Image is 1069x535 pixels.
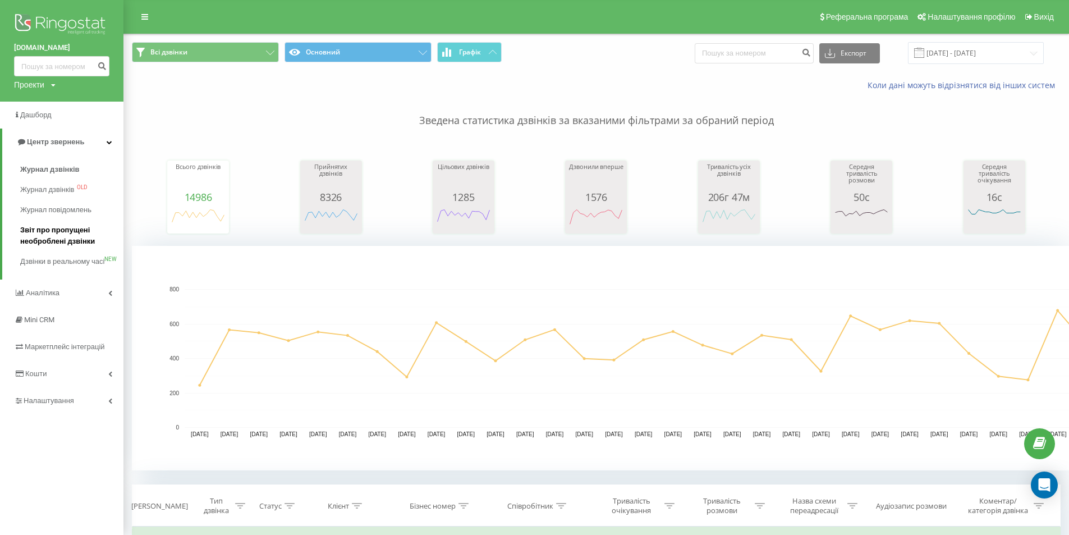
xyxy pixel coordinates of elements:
a: Коли дані можуть відрізнятися вiд інших систем [868,80,1061,90]
svg: A chart. [701,203,757,236]
div: Аудіозапис розмови [876,501,947,511]
button: Експорт [819,43,880,63]
a: Дзвінки в реальному часіNEW [20,252,123,272]
svg: A chart. [833,203,889,236]
text: [DATE] [1049,431,1067,437]
text: [DATE] [428,431,446,437]
text: [DATE] [279,431,297,437]
div: 14986 [170,191,226,203]
div: 8326 [303,191,359,203]
text: [DATE] [1019,431,1037,437]
span: Mini CRM [24,315,54,324]
span: Кошти [25,369,47,378]
span: Звіт про пропущені необроблені дзвінки [20,225,118,247]
text: [DATE] [339,431,357,437]
span: Журнал повідомлень [20,204,91,216]
text: [DATE] [605,431,623,437]
text: [DATE] [960,431,978,437]
div: 50с [833,191,889,203]
text: [DATE] [309,431,327,437]
div: Середня тривалість очікування [966,163,1022,191]
div: 1576 [568,191,624,203]
div: Клієнт [328,501,349,511]
div: Тривалість очікування [602,496,662,515]
button: Основний [285,42,432,62]
span: Дзвінки в реальному часі [20,256,104,267]
div: [PERSON_NAME] [131,501,188,511]
text: [DATE] [664,431,682,437]
svg: A chart. [303,203,359,236]
text: [DATE] [398,431,416,437]
text: [DATE] [368,431,386,437]
div: Статус [259,501,282,511]
span: Дашборд [20,111,52,119]
a: Журнал дзвінків [20,159,123,180]
span: Журнал дзвінків [20,184,74,195]
text: [DATE] [191,431,209,437]
img: Ringostat logo [14,11,109,39]
text: [DATE] [487,431,504,437]
text: [DATE] [694,431,712,437]
text: [DATE] [546,431,564,437]
text: [DATE] [812,431,830,437]
div: Тип дзвінка [200,496,232,515]
text: [DATE] [901,431,919,437]
text: [DATE] [250,431,268,437]
text: [DATE] [782,431,800,437]
div: Середня тривалість розмови [833,163,889,191]
span: Всі дзвінки [150,48,187,57]
div: Open Intercom Messenger [1031,472,1058,499]
div: Тривалість усіх дзвінків [701,163,757,191]
text: 600 [169,321,179,327]
text: 200 [169,390,179,396]
text: [DATE] [871,431,889,437]
svg: A chart. [170,203,226,236]
text: [DATE] [575,431,593,437]
div: 16с [966,191,1022,203]
span: Маркетплейс інтеграцій [25,342,105,351]
span: Налаштування профілю [928,12,1015,21]
svg: A chart. [435,203,492,236]
a: [DOMAIN_NAME] [14,42,109,53]
div: Цільових дзвінків [435,163,492,191]
text: [DATE] [457,431,475,437]
div: Назва схеми переадресації [784,496,845,515]
a: Журнал дзвінківOLD [20,180,123,200]
div: Прийнятих дзвінків [303,163,359,191]
input: Пошук за номером [14,56,109,76]
span: Вихід [1034,12,1054,21]
div: Проекти [14,79,44,90]
div: Дзвонили вперше [568,163,624,191]
svg: A chart. [966,203,1022,236]
text: [DATE] [635,431,653,437]
a: Звіт про пропущені необроблені дзвінки [20,220,123,252]
a: Центр звернень [2,129,123,156]
svg: A chart. [568,203,624,236]
div: Співробітник [507,501,553,511]
span: Центр звернень [27,138,84,146]
text: [DATE] [990,431,1008,437]
span: Графік [459,48,481,56]
div: 206г 47м [701,191,757,203]
text: [DATE] [516,431,534,437]
text: [DATE] [723,431,741,437]
div: 1285 [435,191,492,203]
p: Зведена статистика дзвінків за вказаними фільтрами за обраний період [132,91,1061,128]
span: Аналiтика [26,289,59,297]
text: [DATE] [930,431,948,437]
text: 0 [176,424,179,431]
text: [DATE] [753,431,771,437]
text: 800 [169,286,179,292]
text: [DATE] [221,431,238,437]
button: Всі дзвінки [132,42,279,62]
span: Реферальна програма [826,12,909,21]
text: [DATE] [842,431,860,437]
div: Коментар/категорія дзвінка [965,496,1031,515]
text: 400 [169,355,179,362]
